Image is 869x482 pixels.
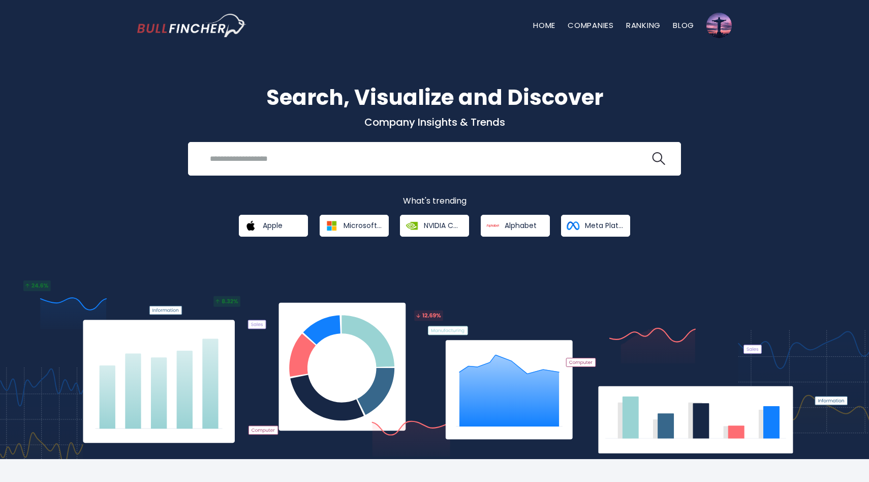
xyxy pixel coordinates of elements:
[137,14,246,37] a: Go to homepage
[424,221,462,230] span: NVIDIA Corporation
[137,81,732,114] h1: Search, Visualize and Discover
[137,116,732,129] p: Company Insights & Trends
[673,20,694,31] a: Blog
[137,14,246,37] img: bullfincher logo
[344,221,382,230] span: Microsoft Corporation
[400,215,469,237] a: NVIDIA Corporation
[137,196,732,207] p: What's trending
[505,221,537,230] span: Alphabet
[626,20,661,31] a: Ranking
[320,215,389,237] a: Microsoft Corporation
[239,215,308,237] a: Apple
[561,215,630,237] a: Meta Platforms
[263,221,283,230] span: Apple
[585,221,623,230] span: Meta Platforms
[652,152,665,165] img: search icon
[481,215,550,237] a: Alphabet
[533,20,555,31] a: Home
[568,20,614,31] a: Companies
